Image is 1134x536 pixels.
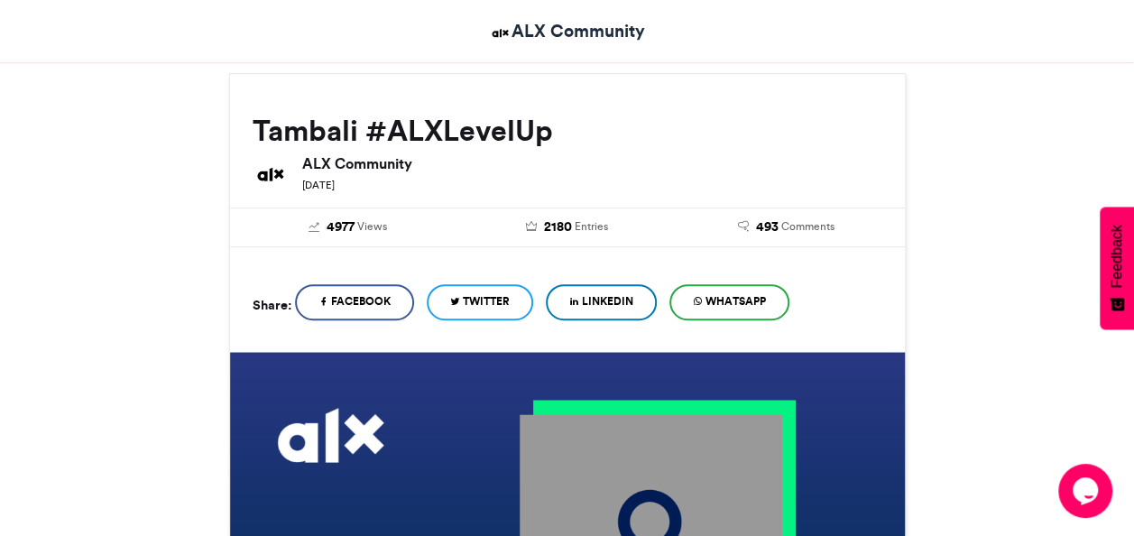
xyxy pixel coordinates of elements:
[331,293,391,310] span: Facebook
[357,218,387,235] span: Views
[546,284,657,320] a: LinkedIn
[756,217,779,237] span: 493
[669,284,789,320] a: WhatsApp
[575,218,608,235] span: Entries
[295,284,414,320] a: Facebook
[1100,207,1134,329] button: Feedback - Show survey
[582,293,633,310] span: LinkedIn
[253,115,882,147] h2: Tambali #ALXLevelUp
[471,217,663,237] a: 2180 Entries
[781,218,834,235] span: Comments
[489,22,512,44] img: ALX Community
[253,293,291,317] h5: Share:
[327,217,355,237] span: 4977
[489,18,645,44] a: ALX Community
[1058,464,1116,518] iframe: chat widget
[690,217,882,237] a: 493 Comments
[1109,225,1125,288] span: Feedback
[253,156,289,192] img: ALX Community
[302,156,882,171] h6: ALX Community
[705,293,766,310] span: WhatsApp
[302,179,335,191] small: [DATE]
[544,217,572,237] span: 2180
[427,284,533,320] a: Twitter
[253,217,445,237] a: 4977 Views
[463,293,510,310] span: Twitter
